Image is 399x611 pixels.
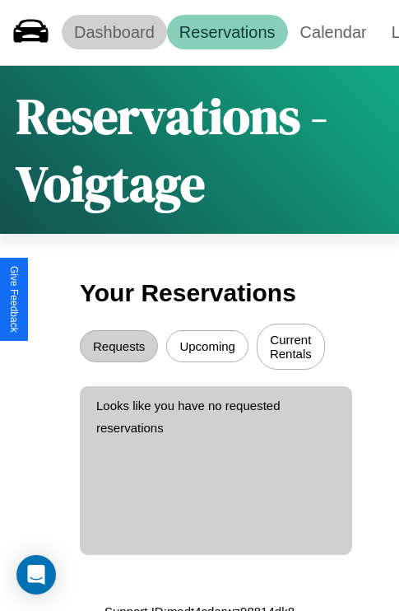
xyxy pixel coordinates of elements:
[8,266,20,333] div: Give Feedback
[167,15,288,49] a: Reservations
[16,82,383,217] h1: Reservations - Voigtage
[96,394,336,439] p: Looks like you have no requested reservations
[80,330,158,362] button: Requests
[288,15,379,49] a: Calendar
[166,330,248,362] button: Upcoming
[16,555,56,595] div: Open Intercom Messenger
[62,15,167,49] a: Dashboard
[80,271,319,315] h3: Your Reservations
[257,324,325,370] button: Current Rentals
